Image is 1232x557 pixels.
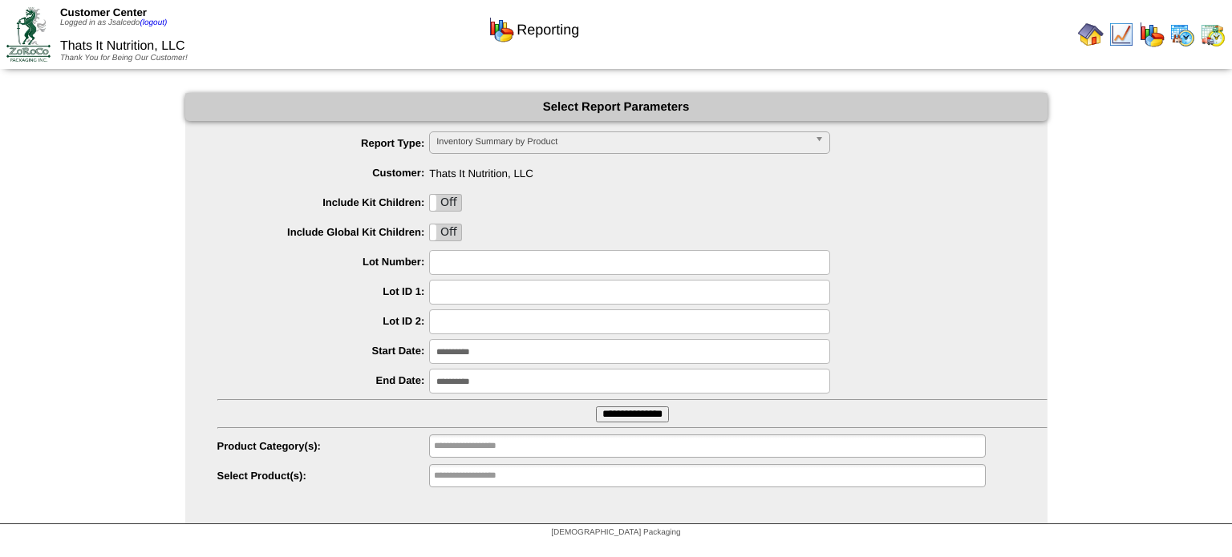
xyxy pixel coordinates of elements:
[60,18,167,27] span: Logged in as Jsalcedo
[430,224,461,240] label: Off
[217,285,430,297] label: Lot ID 1:
[217,161,1048,180] span: Thats It Nutrition, LLC
[60,6,147,18] span: Customer Center
[217,137,430,149] label: Report Type:
[429,194,462,212] div: OnOff
[60,54,188,63] span: Thank You for Being Our Customer!
[6,7,51,61] img: ZoRoCo_Logo(Green%26Foil)%20jpg.webp
[488,17,514,42] img: graph.gif
[60,39,185,53] span: Thats It Nutrition, LLC
[217,315,430,327] label: Lot ID 2:
[185,93,1048,121] div: Select Report Parameters
[217,256,430,268] label: Lot Number:
[517,22,579,38] span: Reporting
[217,196,430,208] label: Include Kit Children:
[429,224,462,241] div: OnOff
[217,167,430,179] label: Customer:
[1078,22,1104,47] img: home.gif
[436,132,808,151] span: Inventory Summary by Product
[217,226,430,238] label: Include Global Kit Children:
[217,470,430,482] label: Select Product(s):
[1108,22,1134,47] img: line_graph.gif
[217,374,430,386] label: End Date:
[551,528,680,537] span: [DEMOGRAPHIC_DATA] Packaging
[140,18,167,27] a: (logout)
[1200,22,1226,47] img: calendarinout.gif
[430,195,461,211] label: Off
[1169,22,1195,47] img: calendarprod.gif
[217,440,430,452] label: Product Category(s):
[1139,22,1165,47] img: graph.gif
[217,345,430,357] label: Start Date:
